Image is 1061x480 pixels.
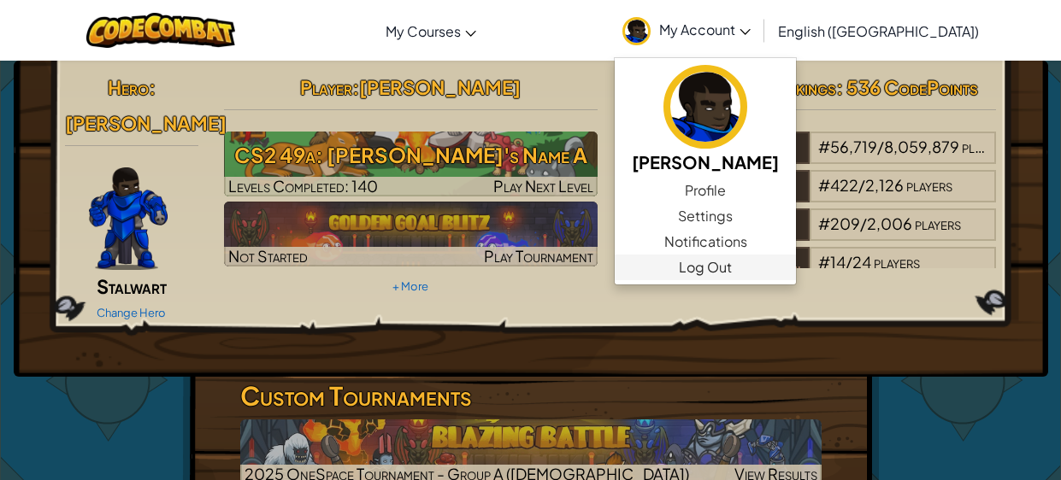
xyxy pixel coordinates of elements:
[860,214,867,233] span: /
[386,22,461,40] span: My Courses
[224,202,598,266] img: Golden Goal
[852,252,871,272] span: 24
[830,137,877,156] span: 56,719
[818,175,830,195] span: #
[224,132,598,196] a: Play Next Level
[623,186,997,206] a: teacher.en 1#422/2,126players
[352,75,359,99] span: :
[915,214,961,233] span: players
[97,274,167,298] span: Stalwart
[867,214,912,233] span: 2,006
[615,203,796,229] a: Settings
[615,178,796,203] a: Profile
[846,252,852,272] span: /
[858,175,865,195] span: /
[962,137,1008,156] span: players
[632,149,779,175] h5: [PERSON_NAME]
[228,176,378,196] span: Levels Completed: 140
[97,306,166,319] a: Change Hero
[615,255,796,280] a: Log Out
[300,75,352,99] span: Player
[377,8,485,54] a: My Courses
[865,175,904,195] span: 2,126
[623,225,997,244] a: Onespace Edu#209/2,006players
[830,175,858,195] span: 422
[240,377,822,415] h3: Custom Tournaments
[818,214,830,233] span: #
[615,62,796,178] a: [PERSON_NAME]
[659,20,751,38] span: My Account
[874,252,920,272] span: players
[224,202,598,266] a: Not StartedPlay Tournament
[614,3,759,57] a: My Account
[622,17,651,45] img: avatar
[615,229,796,255] a: Notifications
[818,137,830,156] span: #
[149,75,156,99] span: :
[484,246,593,266] span: Play Tournament
[228,246,308,266] span: Not Started
[224,136,598,174] h3: CS2 49a: [PERSON_NAME]'s Name A
[359,75,521,99] span: [PERSON_NAME]
[86,13,236,48] img: CodeCombat logo
[108,75,149,99] span: Hero
[830,214,860,233] span: 209
[877,137,884,156] span: /
[623,148,997,167] a: World#56,719/8,059,879players
[830,252,846,272] span: 14
[392,279,428,293] a: + More
[884,137,959,156] span: 8,059,879
[778,22,979,40] span: English ([GEOGRAPHIC_DATA])
[89,167,168,270] img: Gordon-selection-pose.png
[623,263,997,283] a: 2025 OneSpace Tournament - Group A ([DEMOGRAPHIC_DATA])#14/24players
[664,231,747,252] span: Notifications
[769,8,987,54] a: English ([GEOGRAPHIC_DATA])
[224,132,598,196] img: CS2 49a: Buddy's Name A
[836,75,978,99] span: : 536 CodePoints
[818,252,830,272] span: #
[906,175,952,195] span: players
[65,111,227,135] span: [PERSON_NAME]
[663,65,747,149] img: avatar
[493,176,593,196] span: Play Next Level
